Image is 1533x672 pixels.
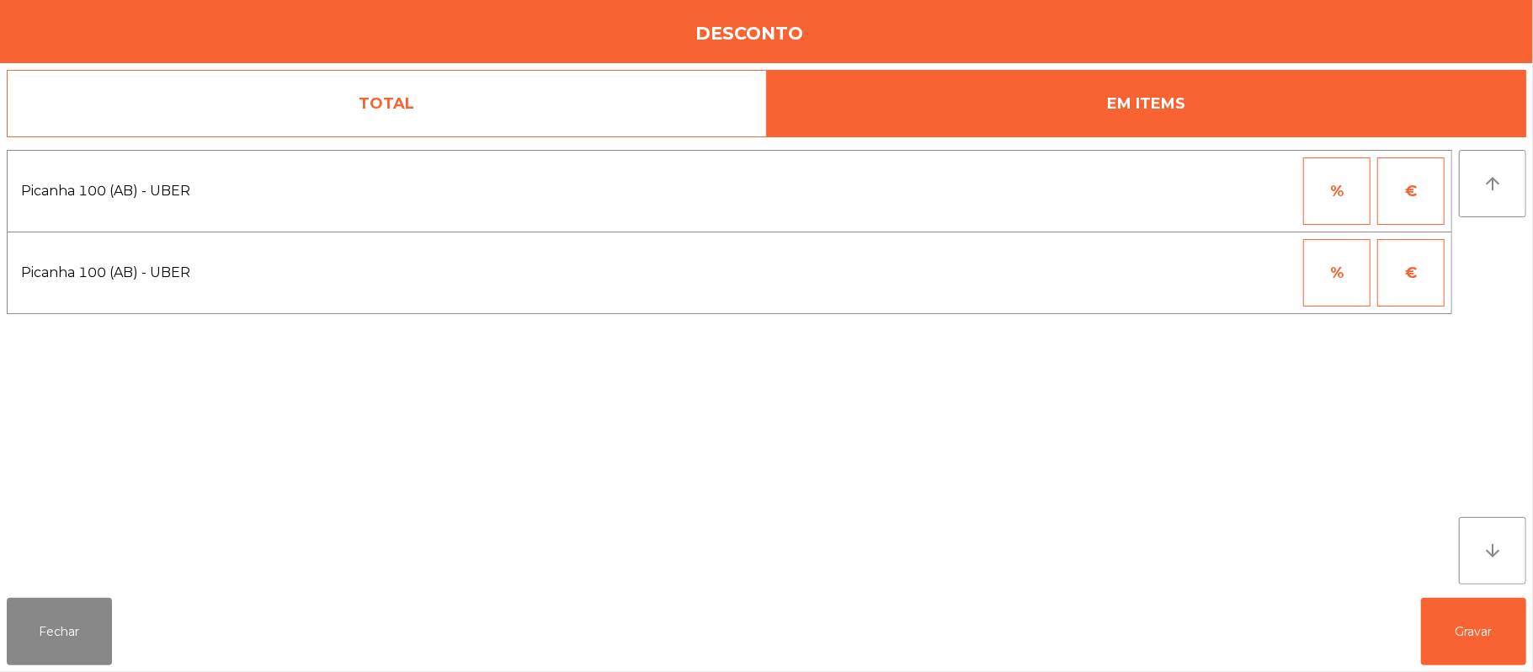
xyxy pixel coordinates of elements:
a: TOTAL [7,70,767,137]
button: arrow_downward [1459,517,1526,584]
a: EM ITEMS [767,70,1527,137]
i: arrow_downward [1482,541,1503,561]
button: Gravar [1421,598,1526,665]
h4: Desconto [696,21,804,46]
button: % [1303,157,1371,225]
button: arrow_upward [1459,150,1526,217]
button: € [1377,157,1445,225]
span: Picanha 100 (AB) - UBER [21,179,695,204]
button: % [1303,239,1371,307]
span: Picanha 100 (AB) - UBER [21,260,695,285]
button: Fechar [7,598,112,665]
button: € [1377,239,1445,307]
i: arrow_upward [1482,173,1503,194]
